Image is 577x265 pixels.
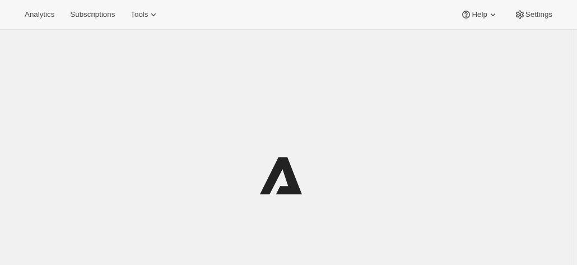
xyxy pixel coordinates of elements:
span: Tools [131,10,148,19]
span: Subscriptions [70,10,115,19]
button: Tools [124,7,166,22]
span: Analytics [25,10,54,19]
button: Help [454,7,505,22]
button: Settings [508,7,559,22]
span: Settings [525,10,552,19]
button: Subscriptions [63,7,122,22]
button: Analytics [18,7,61,22]
span: Help [472,10,487,19]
